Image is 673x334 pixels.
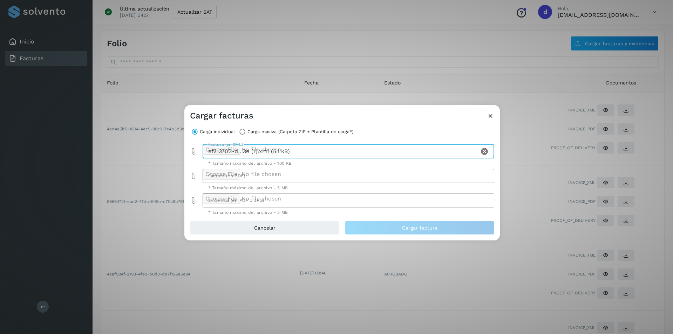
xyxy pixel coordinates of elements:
label: Carga individual [200,127,235,137]
span: Cancelar [254,225,276,230]
div: * Tamaño máximo del archivo - 100 KB [208,161,489,165]
div: * Tamaño máximo del archivo - 5 MB [208,210,489,214]
div: * Tamaño máximo del archivo - 5 MB [208,186,489,190]
button: Cargar factura [345,221,494,235]
i: Clear Factura (en XML) [480,147,489,156]
span: Cargar factura [402,225,437,230]
label: Carga masiva (Carpeta ZIP + Plantilla de carga*) [247,127,354,137]
i: Factura (en PDF) prepended action [190,172,197,179]
button: Cancelar [190,221,339,235]
i: Evidencia (en PDF o JPG) prepended action [190,197,197,204]
h3: Cargar facturas [190,111,253,121]
div: ef213703-d…3e (1).xml (5.1 kB) [203,144,479,158]
i: Factura (en XML) prepended action [190,148,197,155]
